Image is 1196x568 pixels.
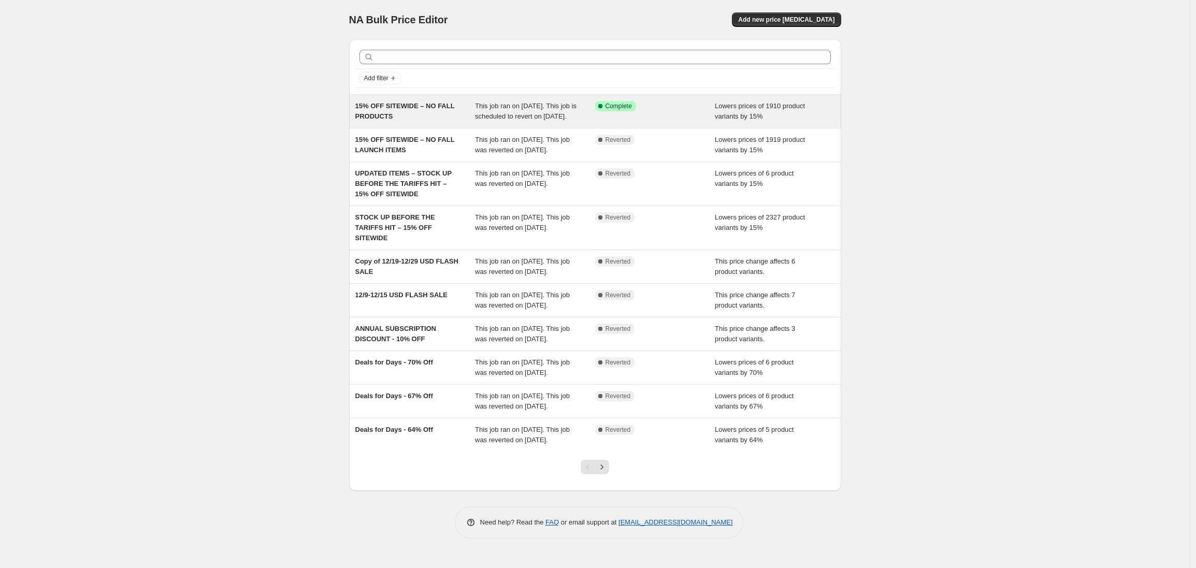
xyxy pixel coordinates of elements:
span: This job ran on [DATE]. This job was reverted on [DATE]. [475,358,570,376]
a: [EMAIL_ADDRESS][DOMAIN_NAME] [618,518,732,526]
span: STOCK UP BEFORE THE TARIFFS HIT – 15% OFF SITEWIDE [355,213,435,242]
span: Reverted [606,257,631,266]
span: This job ran on [DATE]. This job was reverted on [DATE]. [475,426,570,444]
span: Lowers prices of 5 product variants by 64% [715,426,794,444]
span: This job ran on [DATE]. This job was reverted on [DATE]. [475,392,570,410]
span: Copy of 12/19-12/29 USD FLASH SALE [355,257,458,275]
span: Deals for Days - 70% Off [355,358,433,366]
span: Reverted [606,213,631,222]
span: Reverted [606,291,631,299]
a: FAQ [545,518,559,526]
span: This job ran on [DATE]. This job was reverted on [DATE]. [475,257,570,275]
span: Lowers prices of 2327 product variants by 15% [715,213,805,231]
span: Lowers prices of 6 product variants by 67% [715,392,794,410]
span: This price change affects 6 product variants. [715,257,795,275]
span: Deals for Days - 67% Off [355,392,433,400]
span: This price change affects 3 product variants. [715,325,795,343]
button: Add filter [359,72,401,84]
span: Add new price [MEDICAL_DATA] [738,16,834,24]
span: Lowers prices of 6 product variants by 15% [715,169,794,187]
span: Deals for Days - 64% Off [355,426,433,433]
span: NA Bulk Price Editor [349,14,448,25]
span: Complete [606,102,632,110]
span: This job ran on [DATE]. This job was reverted on [DATE]. [475,169,570,187]
span: 15% OFF SITEWIDE – NO FALL LAUNCH ITEMS [355,136,455,154]
nav: Pagination [581,460,609,474]
span: Reverted [606,169,631,178]
span: This job ran on [DATE]. This job is scheduled to revert on [DATE]. [475,102,577,120]
span: Need help? Read the [480,518,546,526]
span: Lowers prices of 1910 product variants by 15% [715,102,805,120]
span: Lowers prices of 6 product variants by 70% [715,358,794,376]
span: This job ran on [DATE]. This job was reverted on [DATE]. [475,136,570,154]
button: Add new price [MEDICAL_DATA] [732,12,841,27]
span: Reverted [606,426,631,434]
span: This job ran on [DATE]. This job was reverted on [DATE]. [475,325,570,343]
span: Add filter [364,74,388,82]
span: ANNUAL SUBSCRIPTION DISCOUNT - 10% OFF [355,325,437,343]
span: This job ran on [DATE]. This job was reverted on [DATE]. [475,213,570,231]
span: Lowers prices of 1919 product variants by 15% [715,136,805,154]
span: Reverted [606,358,631,367]
span: UPDATED ITEMS – STOCK UP BEFORE THE TARIFFS HIT – 15% OFF SITEWIDE [355,169,452,198]
span: Reverted [606,392,631,400]
span: This job ran on [DATE]. This job was reverted on [DATE]. [475,291,570,309]
span: Reverted [606,136,631,144]
span: or email support at [559,518,618,526]
span: 15% OFF SITEWIDE – NO FALL PRODUCTS [355,102,455,120]
span: 12/9-12/15 USD FLASH SALE [355,291,448,299]
span: Reverted [606,325,631,333]
button: Next [595,460,609,474]
span: This price change affects 7 product variants. [715,291,795,309]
